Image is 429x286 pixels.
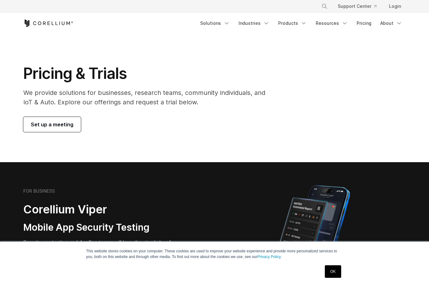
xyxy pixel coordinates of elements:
div: Navigation Menu [314,1,406,12]
button: Search [319,1,330,12]
a: Solutions [196,18,234,29]
h6: FOR BUSINESS [23,188,55,194]
p: Security pentesting and AppSec teams will love the simplicity of automated report generation comb... [23,239,184,261]
a: Set up a meeting [23,117,81,132]
a: Login [384,1,406,12]
a: Products [274,18,311,29]
p: We provide solutions for businesses, research teams, community individuals, and IoT & Auto. Explo... [23,88,274,107]
a: Support Center [333,1,381,12]
a: Privacy Policy. [257,255,282,259]
p: This website stores cookies on your computer. These cookies are used to improve your website expe... [86,248,343,260]
a: Resources [312,18,352,29]
span: Set up a meeting [31,121,73,128]
h2: Corellium Viper [23,202,184,217]
a: Pricing [353,18,375,29]
a: About [376,18,406,29]
h3: Mobile App Security Testing [23,222,184,234]
a: Industries [235,18,273,29]
a: OK [325,265,341,278]
div: Navigation Menu [196,18,406,29]
h1: Pricing & Trials [23,64,274,83]
a: Corellium Home [23,19,73,27]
